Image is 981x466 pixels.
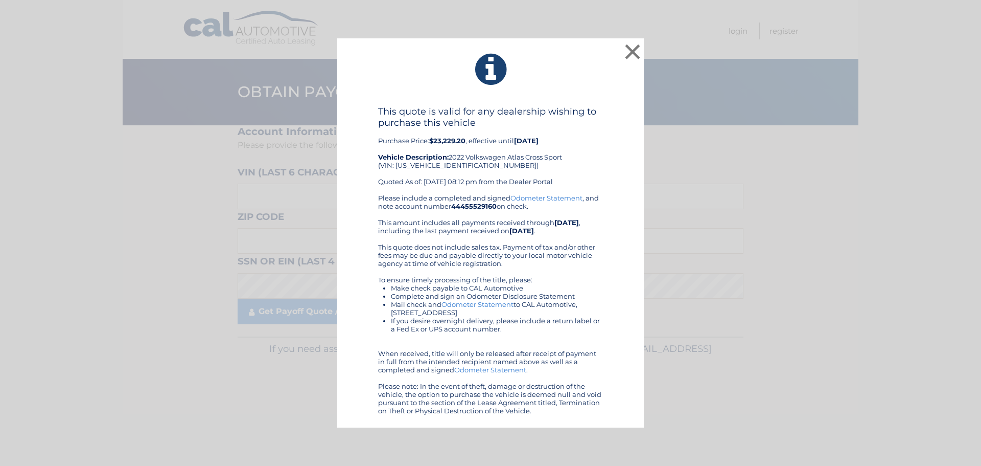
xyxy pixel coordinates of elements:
h4: This quote is valid for any dealership wishing to purchase this vehicle [378,106,603,128]
b: [DATE] [514,137,539,145]
strong: Vehicle Description: [378,153,449,161]
a: Odometer Statement [454,366,526,374]
b: [DATE] [554,218,579,227]
button: × [622,41,643,62]
b: 44455529160 [451,202,497,210]
a: Odometer Statement [510,194,582,202]
div: Please include a completed and signed , and note account number on check. This amount includes al... [378,194,603,415]
li: Make check payable to CAL Automotive [391,284,603,292]
li: Complete and sign an Odometer Disclosure Statement [391,292,603,300]
div: Purchase Price: , effective until 2022 Volkswagen Atlas Cross Sport (VIN: [US_VEHICLE_IDENTIFICAT... [378,106,603,194]
li: If you desire overnight delivery, please include a return label or a Fed Ex or UPS account number. [391,317,603,333]
b: [DATE] [509,227,534,235]
li: Mail check and to CAL Automotive, [STREET_ADDRESS] [391,300,603,317]
b: $23,229.20 [429,137,465,145]
a: Odometer Statement [441,300,513,308]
